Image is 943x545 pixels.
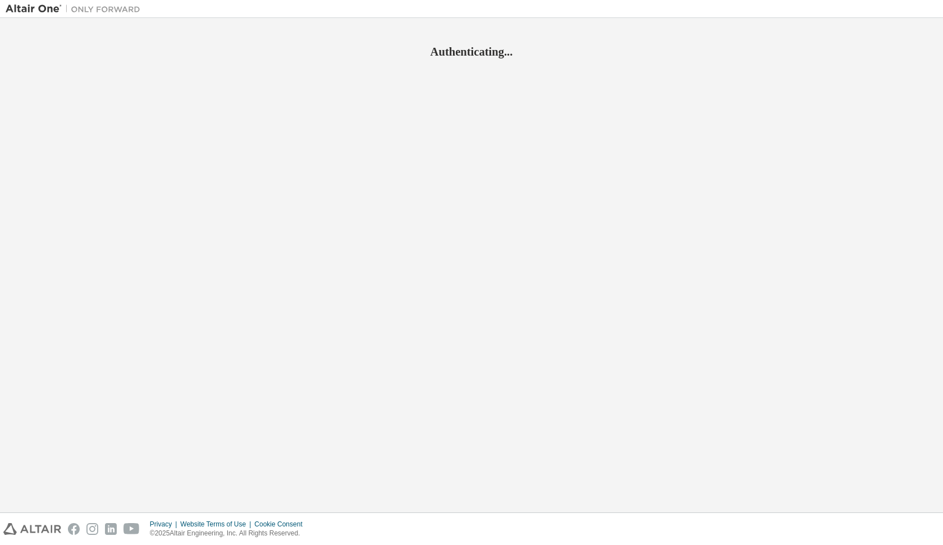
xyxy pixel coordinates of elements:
[123,523,140,535] img: youtube.svg
[254,520,309,529] div: Cookie Consent
[150,520,180,529] div: Privacy
[6,44,937,59] h2: Authenticating...
[86,523,98,535] img: instagram.svg
[3,523,61,535] img: altair_logo.svg
[150,529,309,538] p: © 2025 Altair Engineering, Inc. All Rights Reserved.
[68,523,80,535] img: facebook.svg
[105,523,117,535] img: linkedin.svg
[6,3,146,15] img: Altair One
[180,520,254,529] div: Website Terms of Use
